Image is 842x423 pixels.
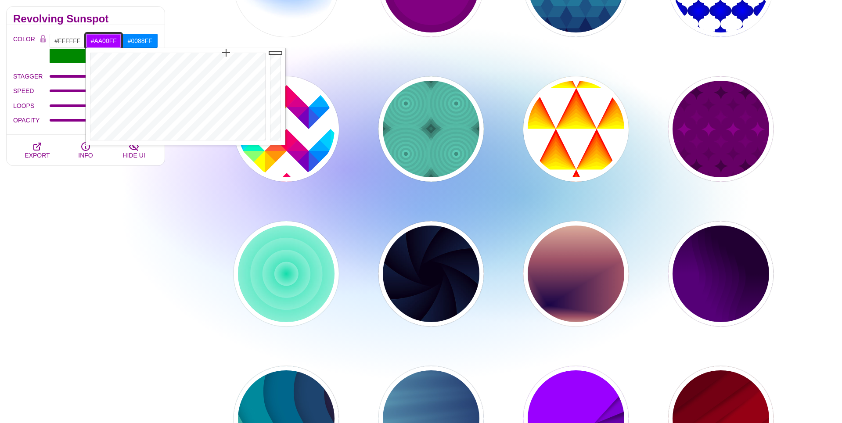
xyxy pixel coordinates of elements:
[13,15,158,22] h2: Revolving Sunspot
[378,221,484,326] button: 3d aperture background
[13,33,36,64] label: COLOR
[13,100,50,111] label: LOOPS
[523,221,629,326] button: a background gradient cut into a 4-slice pizza where the crust is light yellow fading to a warm p...
[234,76,339,182] button: rainbow chevron pattern made of colorful triangles
[78,152,93,159] span: INFO
[13,115,50,126] label: OPACITY
[668,76,774,182] button: purple star pattern in shades and tints of purple
[36,33,50,46] button: Color Lock
[668,221,774,326] button: purple gradients waves
[122,152,145,159] span: HIDE UI
[234,221,339,326] button: green layered rings within rings
[13,135,61,165] button: EXPORT
[523,76,629,182] button: yellow orange and red alternating pyramids
[13,71,50,82] label: STAGGER
[61,135,110,165] button: INFO
[25,152,50,159] span: EXPORT
[110,135,158,165] button: HIDE UI
[13,85,50,97] label: SPEED
[378,76,484,182] button: green rippling circle pattern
